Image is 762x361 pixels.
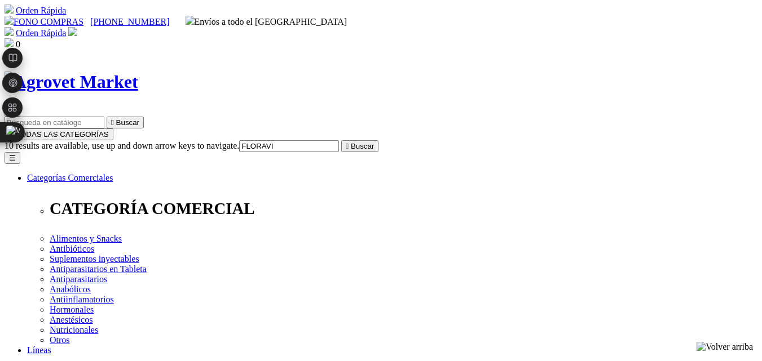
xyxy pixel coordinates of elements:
[5,38,14,47] img: shopping-bag.svg
[5,5,14,14] img: shopping-cart.svg
[68,27,77,36] img: user.svg
[186,17,347,26] span: Envíos a todo el [GEOGRAPHIC_DATA]
[5,117,104,128] input: Buscar
[90,17,169,26] a: [PHONE_NUMBER]
[341,140,378,152] button:  Buscar
[5,128,113,140] button: ☰TODAS LAS CATEGORÍAS
[351,142,374,150] span: Buscar
[50,234,122,243] a: Alimentos y Snacks
[239,140,339,152] input: Buscar
[346,142,349,150] i: 
[6,239,195,355] iframe: Brevo live chat
[5,17,83,26] a: FONO COMPRAS
[116,118,139,127] span: Buscar
[50,199,757,218] p: CATEGORÍA COMERCIAL
[68,28,77,38] a: Acceda a su cuenta de cliente
[16,6,66,15] a: Orden Rápida
[5,141,239,150] span: 10 results are available, use up and down arrow keys to navigate.
[27,173,113,182] a: Categorías Comerciales
[16,28,66,38] a: Orden Rápida
[5,16,14,25] img: phone.svg
[111,118,114,127] i: 
[186,16,195,25] img: delivery-truck.svg
[5,152,20,164] button: ☰
[107,117,144,128] button:  Buscar
[16,39,20,49] span: 0
[5,72,138,92] img: Agrovet Market
[697,342,753,352] img: Volver arriba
